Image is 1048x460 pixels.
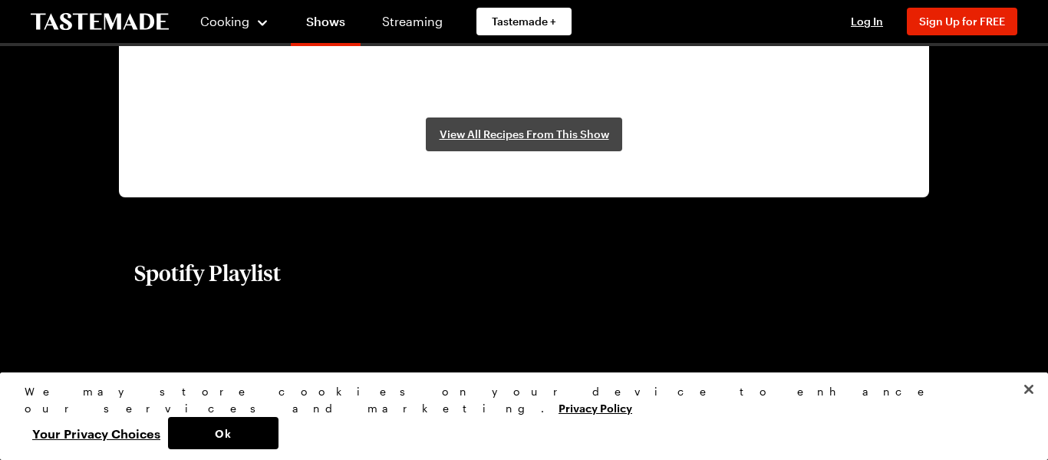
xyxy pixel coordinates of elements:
[200,14,249,28] span: Cooking
[25,383,1010,417] div: We may store cookies on your device to enhance our services and marketing.
[199,3,269,40] button: Cooking
[1012,372,1046,406] button: Close
[291,3,361,46] a: Shows
[836,14,898,29] button: Log In
[134,259,281,286] h2: Spotify Playlist
[440,127,609,142] span: View All Recipes From This Show
[31,13,169,31] a: To Tastemade Home Page
[25,417,168,449] button: Your Privacy Choices
[25,383,1010,449] div: Privacy
[919,15,1005,28] span: Sign Up for FREE
[559,400,632,415] a: More information about your privacy, opens in a new tab
[851,15,883,28] span: Log In
[426,117,622,151] a: View All Recipes From This Show
[492,14,556,29] span: Tastemade +
[907,8,1017,35] button: Sign Up for FREE
[168,417,278,449] button: Ok
[476,8,572,35] a: Tastemade +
